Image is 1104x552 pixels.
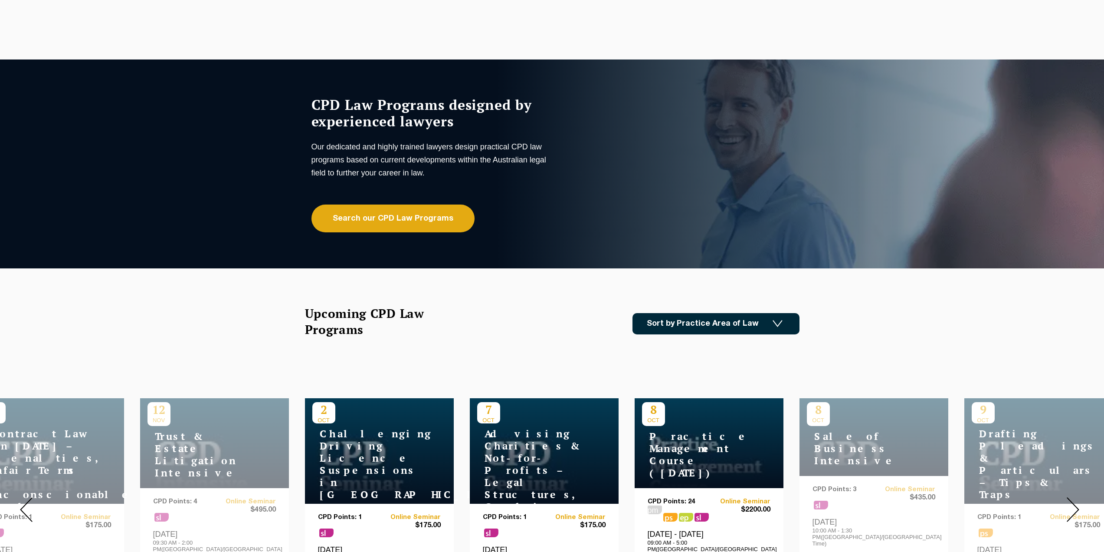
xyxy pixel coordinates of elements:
p: CPD Points: 24 [648,498,709,506]
img: Icon [773,320,783,327]
span: sl [484,529,498,537]
p: CPD Points: 1 [318,514,380,521]
span: sl [695,513,709,522]
h4: Practice Management Course ([DATE]) [642,430,750,479]
h2: Upcoming CPD Law Programs [305,305,446,337]
img: Next [1067,497,1079,522]
span: $175.00 [379,521,441,530]
img: Prev [20,497,33,522]
a: Online Seminar [709,498,770,506]
span: $175.00 [544,521,606,530]
span: pm [648,506,662,514]
p: 8 [642,402,665,417]
span: OCT [312,417,335,423]
p: 7 [477,402,500,417]
a: Sort by Practice Area of Law [632,313,799,334]
p: 2 [312,402,335,417]
span: OCT [642,417,665,423]
h1: CPD Law Programs designed by experienced lawyers [311,96,550,129]
a: Online Seminar [544,514,606,521]
a: Online Seminar [379,514,441,521]
span: ps [663,513,678,522]
h4: Advising Charities & Not-for-Profits – Legal Structures, Compliance & Risk Management [477,428,586,537]
h4: Challenging Driving Licence Suspensions in [GEOGRAPHIC_DATA] [312,428,421,501]
span: OCT [477,417,500,423]
span: $2200.00 [709,506,770,515]
a: Search our CPD Law Programs [311,205,475,232]
p: CPD Points: 1 [483,514,544,521]
span: ps [679,513,693,522]
p: Our dedicated and highly trained lawyers design practical CPD law programs based on current devel... [311,140,550,179]
span: sl [319,529,334,537]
